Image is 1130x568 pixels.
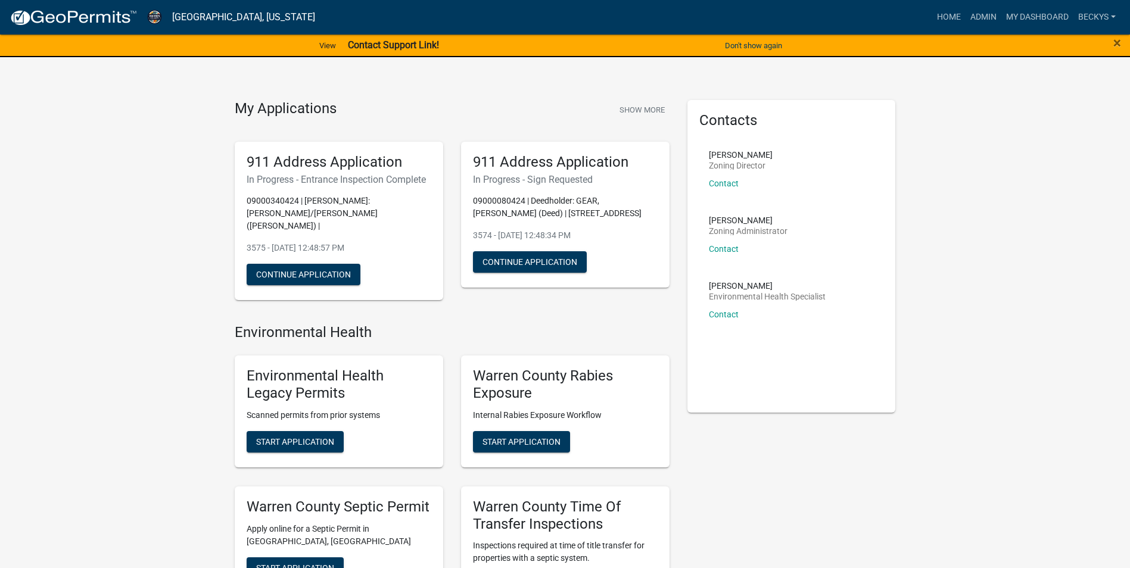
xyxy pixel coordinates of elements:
button: Don't show again [720,36,787,55]
a: [GEOGRAPHIC_DATA], [US_STATE] [172,7,315,27]
button: Close [1113,36,1121,50]
a: Contact [709,179,739,188]
p: 3574 - [DATE] 12:48:34 PM [473,229,658,242]
a: View [315,36,341,55]
span: Start Application [482,436,561,446]
button: Continue Application [247,264,360,285]
h5: 911 Address Application [473,154,658,171]
h5: 911 Address Application [247,154,431,171]
p: [PERSON_NAME] [709,282,826,290]
button: Continue Application [473,251,587,273]
h4: My Applications [235,100,337,118]
a: Admin [966,6,1001,29]
p: Apply online for a Septic Permit in [GEOGRAPHIC_DATA], [GEOGRAPHIC_DATA] [247,523,431,548]
button: Start Application [247,431,344,452]
a: Contact [709,310,739,319]
span: × [1113,35,1121,51]
button: Show More [615,100,670,120]
h4: Environmental Health [235,324,670,341]
h5: Warren County Time Of Transfer Inspections [473,498,658,533]
img: Warren County, Iowa [147,9,163,25]
p: [PERSON_NAME] [709,216,787,224]
h5: Environmental Health Legacy Permits [247,367,431,402]
p: Zoning Administrator [709,227,787,235]
h6: In Progress - Sign Requested [473,174,658,185]
p: Internal Rabies Exposure Workflow [473,409,658,422]
span: Start Application [256,436,334,446]
p: 3575 - [DATE] 12:48:57 PM [247,242,431,254]
strong: Contact Support Link! [348,39,439,51]
p: [PERSON_NAME] [709,151,773,159]
a: My Dashboard [1001,6,1073,29]
p: 09000080424 | Deedholder: GEAR, [PERSON_NAME] (Deed) | [STREET_ADDRESS] [473,195,658,220]
a: Contact [709,244,739,254]
p: Environmental Health Specialist [709,292,826,301]
p: Scanned permits from prior systems [247,409,431,422]
a: beckys [1073,6,1120,29]
h6: In Progress - Entrance Inspection Complete [247,174,431,185]
p: 09000340424 | [PERSON_NAME]: [PERSON_NAME]/[PERSON_NAME] ([PERSON_NAME]) | [247,195,431,232]
p: Zoning Director [709,161,773,170]
a: Home [932,6,966,29]
p: Inspections required at time of title transfer for properties with a septic system. [473,539,658,564]
h5: Warren County Rabies Exposure [473,367,658,402]
button: Start Application [473,431,570,452]
h5: Contacts [699,112,884,129]
h5: Warren County Septic Permit [247,498,431,516]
